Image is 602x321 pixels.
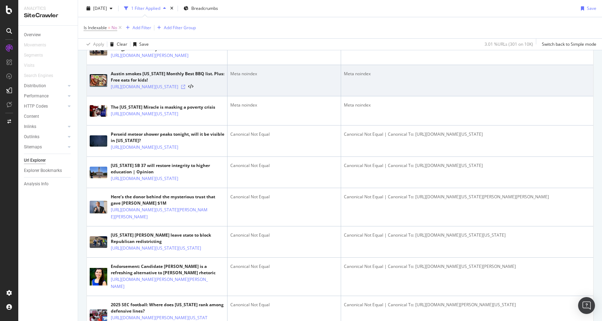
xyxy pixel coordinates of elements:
div: Outlinks [24,133,39,141]
div: Apply [93,41,104,47]
div: Meta noindex [230,102,338,108]
div: Segments [24,52,43,59]
div: Add Filter [133,25,151,31]
div: Canonical Not Equal | Canonical To: [URL][DOMAIN_NAME][US_STATE][PERSON_NAME] [344,263,590,270]
button: 1 Filter Applied [121,3,169,14]
img: main image [90,167,107,178]
div: Visits [24,62,34,69]
div: Save [587,5,596,11]
div: Performance [24,92,49,100]
a: [URL][DOMAIN_NAME][PERSON_NAME] [111,52,188,59]
div: [US_STATE] SB 37 will restore integrity to higher education | Opinion [111,162,224,175]
span: Breadcrumbs [191,5,218,11]
a: Explorer Bookmarks [24,167,73,174]
button: Clear [107,39,127,50]
div: Canonical Not Equal [230,263,338,270]
div: [US_STATE] [PERSON_NAME] leave state to block Republican redistricting [111,232,224,245]
img: main image [90,309,107,321]
img: main image [90,105,107,117]
a: [URL][DOMAIN_NAME][US_STATE] [111,175,178,182]
div: Meta noindex [230,71,338,77]
a: Outlinks [24,133,66,141]
button: Apply [84,39,104,50]
div: HTTP Codes [24,103,48,110]
div: Switch back to Simple mode [542,41,596,47]
a: HTTP Codes [24,103,66,110]
a: [URL][DOMAIN_NAME][US_STATE] [111,83,178,90]
div: Canonical Not Equal | Canonical To: [URL][DOMAIN_NAME][US_STATE] [344,131,590,137]
div: Sitemaps [24,143,42,151]
div: Save [139,41,149,47]
div: Canonical Not Equal [230,232,338,238]
div: Canonical Not Equal [230,194,338,200]
div: Distribution [24,82,46,90]
span: = [108,25,110,31]
div: The [US_STATE] Miracle is masking a poverty crisis [111,104,215,110]
div: Canonical Not Equal | Canonical To: [URL][DOMAIN_NAME][PERSON_NAME][US_STATE] [344,302,590,308]
div: Canonical Not Equal | Canonical To: [URL][DOMAIN_NAME][US_STATE] [344,162,590,169]
div: Movements [24,41,46,49]
a: Visits [24,62,41,69]
a: Search Engines [24,72,60,79]
a: Inlinks [24,123,66,130]
div: Endorsement: Candidate [PERSON_NAME] is a refreshing alternative to [PERSON_NAME] rhetoric [111,263,224,276]
img: main image [90,74,107,87]
div: times [169,5,175,12]
div: Clear [117,41,127,47]
div: 3.01 % URLs ( 301 on 10K ) [485,41,533,47]
button: Switch back to Simple mode [539,39,596,50]
div: Open Intercom Messenger [578,297,595,314]
div: Canonical Not Equal [230,162,338,169]
a: Movements [24,41,53,49]
a: Visit Online Page [181,85,185,89]
span: No [111,23,117,33]
button: Save [130,39,149,50]
div: Analytics [24,6,72,12]
a: [URL][DOMAIN_NAME][US_STATE][US_STATE] [111,245,201,252]
button: [DATE] [84,3,115,14]
div: Explorer Bookmarks [24,167,62,174]
span: Is Indexable [84,25,107,31]
button: Breadcrumbs [181,3,221,14]
img: main image [90,267,107,287]
div: Perseid meteor shower peaks tonight, will it be visible in [US_STATE]? [111,131,224,144]
div: Overview [24,31,41,39]
button: View HTML Source [188,84,193,89]
a: [URL][DOMAIN_NAME][US_STATE] [111,110,178,117]
div: Meta noindex [344,71,590,77]
img: main image [90,135,107,147]
div: 2025 SEC football: Where does [US_STATE] rank among defensive lines? [111,302,224,314]
img: main image [90,236,107,248]
a: [URL][DOMAIN_NAME][PERSON_NAME][PERSON_NAME] [111,276,209,290]
img: main image [90,201,107,214]
div: Content [24,113,39,120]
a: Overview [24,31,73,39]
div: Search Engines [24,72,53,79]
div: 1 Filter Applied [131,5,160,11]
div: Inlinks [24,123,36,130]
div: SiteCrawler [24,12,72,20]
div: Url Explorer [24,157,46,164]
div: Add Filter Group [164,25,196,31]
button: Save [578,3,596,14]
a: Performance [24,92,66,100]
div: Canonical Not Equal | Canonical To: [URL][DOMAIN_NAME][US_STATE][PERSON_NAME][PERSON_NAME] [344,194,590,200]
div: Analysis Info [24,180,49,188]
a: [URL][DOMAIN_NAME][US_STATE][PERSON_NAME][PERSON_NAME] [111,206,209,220]
div: Canonical Not Equal | Canonical To: [URL][DOMAIN_NAME][US_STATE][US_STATE] [344,232,590,238]
a: Segments [24,52,50,59]
div: Here’s the donor behind the mysterious trust that gave [PERSON_NAME] $1M [111,194,224,206]
a: [URL][DOMAIN_NAME][US_STATE] [111,144,178,151]
div: Canonical Not Equal [230,131,338,137]
a: Url Explorer [24,157,73,164]
a: Analysis Info [24,180,73,188]
button: Add Filter [123,24,151,32]
a: Distribution [24,82,66,90]
button: Add Filter Group [154,24,196,32]
div: Austin smokes [US_STATE] Monthly Best BBQ list. Plus: Free eats for kids! [111,71,224,83]
a: Content [24,113,73,120]
div: Meta noindex [344,102,590,108]
a: Sitemaps [24,143,66,151]
span: 2025 Aug. 13th [93,5,107,11]
div: Canonical Not Equal [230,302,338,308]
